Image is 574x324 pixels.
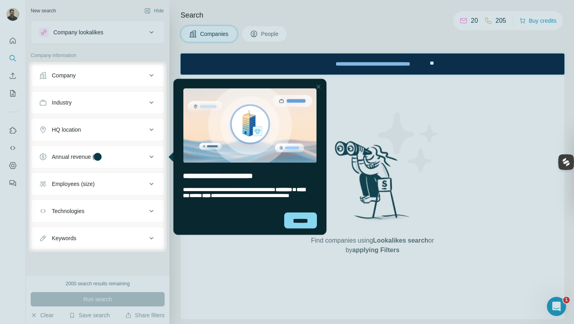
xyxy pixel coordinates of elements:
[31,120,164,139] button: HQ location
[52,180,94,188] div: Employees (size)
[31,229,164,248] button: Keywords
[31,147,164,166] button: Annual revenue ($)
[31,66,164,85] button: Company
[52,207,85,215] div: Technologies
[52,153,99,161] div: Annual revenue ($)
[167,77,328,237] iframe: Tooltip
[136,2,248,19] div: Upgrade plan for full access to Surfe
[52,71,76,79] div: Company
[31,174,164,194] button: Employees (size)
[52,234,76,242] div: Keywords
[31,202,164,221] button: Technologies
[52,99,72,107] div: Industry
[52,126,81,134] div: HQ location
[31,93,164,112] button: Industry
